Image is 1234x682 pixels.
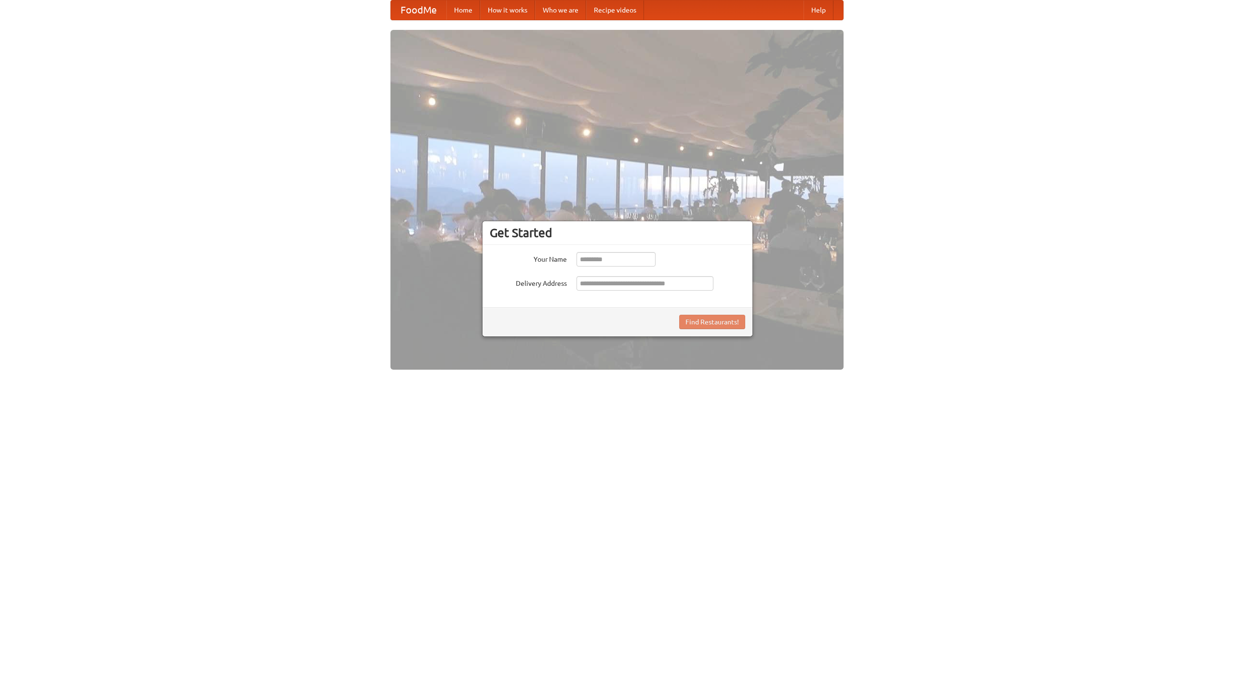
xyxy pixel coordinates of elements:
label: Your Name [490,252,567,264]
button: Find Restaurants! [679,315,745,329]
a: Help [804,0,833,20]
h3: Get Started [490,226,745,240]
a: Recipe videos [586,0,644,20]
label: Delivery Address [490,276,567,288]
a: How it works [480,0,535,20]
a: Home [446,0,480,20]
a: Who we are [535,0,586,20]
a: FoodMe [391,0,446,20]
